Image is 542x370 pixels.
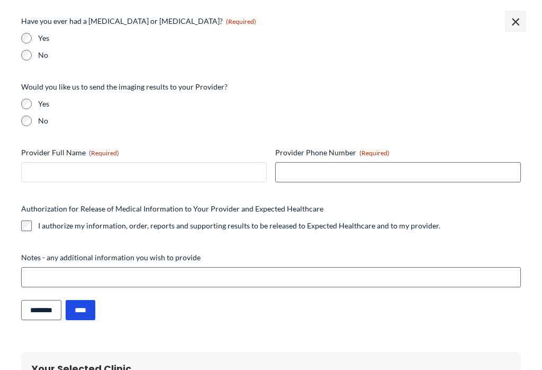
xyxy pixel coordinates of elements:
label: Yes [38,33,267,43]
label: Yes [38,99,521,109]
legend: Would you like us to send the imaging results to your Provider? [21,82,228,92]
legend: Have you ever had a [MEDICAL_DATA] or [MEDICAL_DATA]? [21,16,256,27]
legend: Authorization for Release of Medical Information to Your Provider and Expected Healthcare [21,204,323,214]
label: Provider Full Name [21,147,267,158]
label: I authorize my information, order, reports and supporting results to be released to Expected Heal... [38,221,440,231]
label: No [38,116,521,126]
label: Notes - any additional information you wish to provide [21,252,521,263]
span: (Required) [89,149,119,157]
label: Provider Phone Number [275,147,521,158]
span: (Required) [226,17,256,25]
label: No [38,50,267,60]
span: × [505,11,526,32]
span: (Required) [359,149,390,157]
